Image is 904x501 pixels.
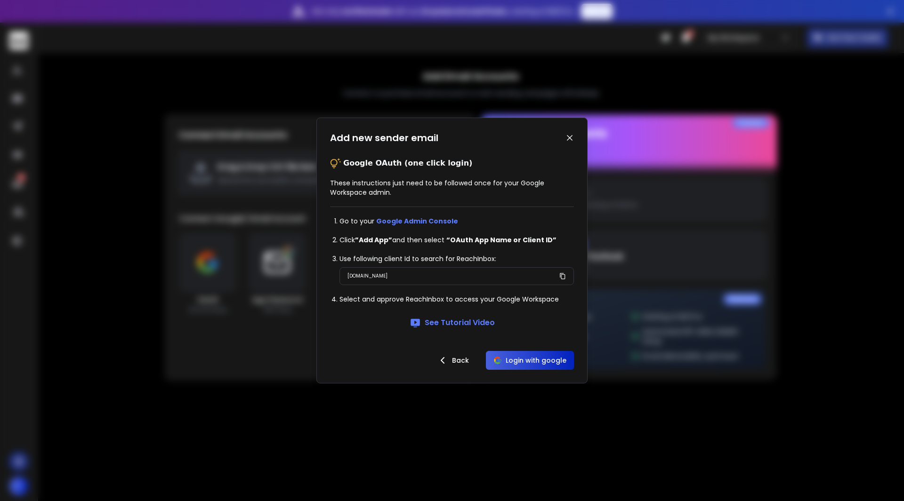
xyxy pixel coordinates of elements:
li: Select and approve ReachInbox to access your Google Workspace [339,294,574,304]
a: Google Admin Console [376,216,458,226]
p: Google OAuth (one click login) [343,158,472,169]
li: Click and then select [339,235,574,245]
strong: “OAuth App Name or Client ID” [446,235,557,245]
button: Back [429,351,476,370]
button: Login with google [486,351,574,370]
li: Use following client Id to search for ReachInbox: [339,254,574,263]
a: See Tutorial Video [410,317,495,328]
p: [DOMAIN_NAME] [347,271,387,281]
h1: Add new sender email [330,131,438,144]
strong: ”Add App” [355,235,392,245]
img: tips [330,158,341,169]
li: Go to your [339,216,574,226]
p: These instructions just need to be followed once for your Google Workspace admin. [330,178,574,197]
